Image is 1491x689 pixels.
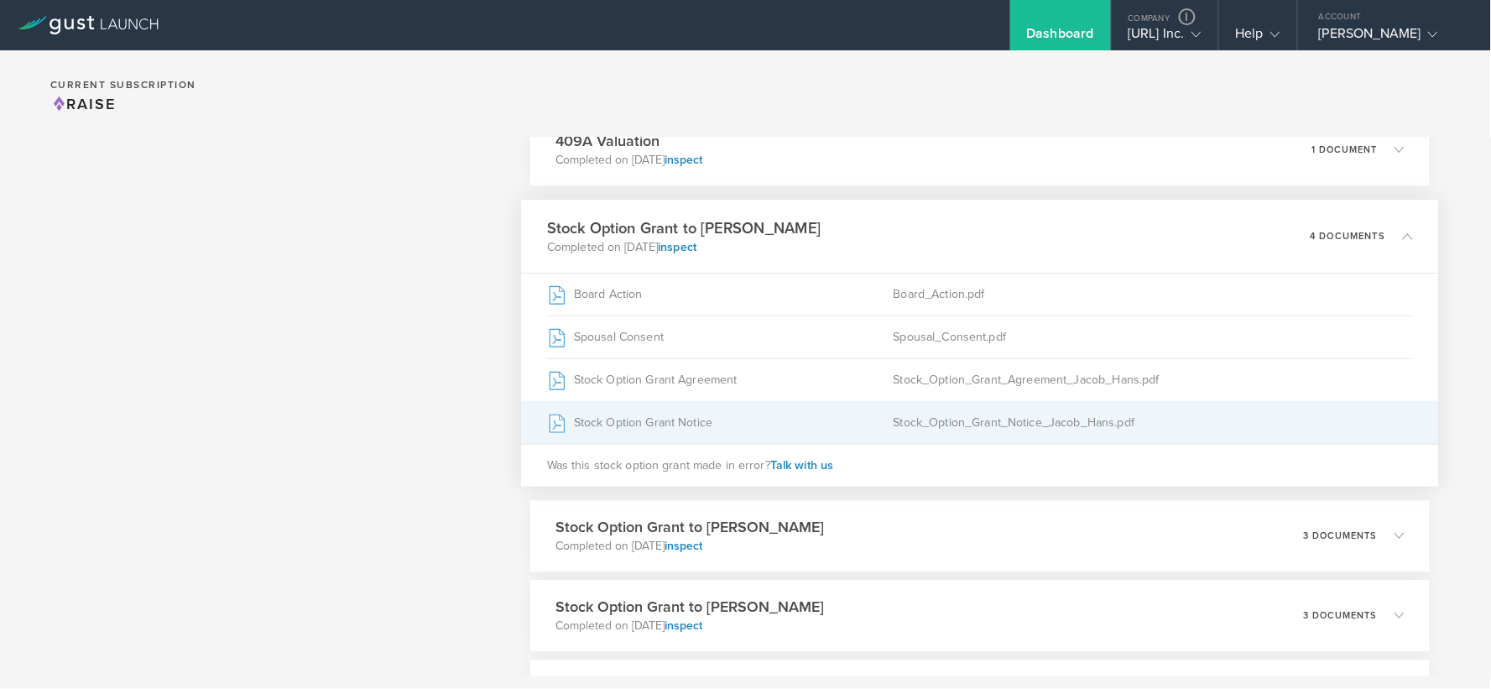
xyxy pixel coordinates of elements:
p: 3 documents [1304,532,1378,541]
p: Completed on [DATE] [555,153,702,170]
p: 3 documents [1304,612,1378,621]
div: Board_Action.pdf [894,274,1413,316]
p: Completed on [DATE] [547,239,821,256]
a: inspect [665,540,702,554]
p: Completed on [DATE] [555,539,824,556]
h2: Current Subscription [50,80,196,90]
div: [PERSON_NAME] [1319,25,1462,50]
h3: Stock Option Grant to [PERSON_NAME] [547,217,821,239]
h3: Stock Option Grant to [PERSON_NAME] [555,517,824,539]
iframe: Chat Widget [1407,608,1491,689]
div: Dashboard [1027,25,1094,50]
div: Board Action [547,274,894,316]
a: inspect [658,240,696,254]
a: inspect [665,154,702,168]
div: Was this stock option grant made in error? [521,444,1438,487]
span: Raise [50,95,116,113]
span: Talk with us [770,458,833,472]
p: Completed on [DATE] [555,619,824,635]
div: [URL] Inc. [1129,25,1202,50]
h3: 409A Valuation [555,131,702,153]
div: Stock_Option_Grant_Agreement_Jacob_Hans.pdf [894,359,1413,401]
h3: Stock Option Grant to [PERSON_NAME] [555,597,824,619]
p: 4 documents [1311,232,1386,241]
div: Spousal_Consent.pdf [894,316,1413,358]
div: Help [1236,25,1280,50]
p: 1 document [1312,146,1378,155]
a: inspect [665,619,702,634]
div: Stock_Option_Grant_Notice_Jacob_Hans.pdf [894,402,1413,444]
div: Stock Option Grant Notice [547,402,894,444]
div: Stock Option Grant Agreement [547,359,894,401]
div: Spousal Consent [547,316,894,358]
